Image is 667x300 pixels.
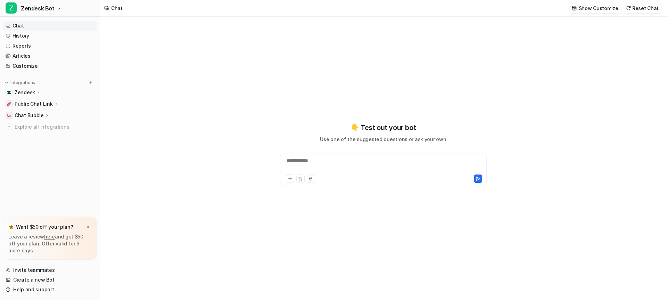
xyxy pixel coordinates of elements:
a: Create a new Bot [3,275,97,285]
span: Explore all integrations [15,121,94,132]
p: Show Customize [579,5,618,12]
a: Explore all integrations [3,122,97,132]
p: Public Chat Link [15,100,53,107]
p: Zendesk [15,89,35,96]
img: expand menu [4,80,9,85]
img: x [86,225,90,229]
button: Integrations [3,79,37,86]
p: 👇 Test out your bot [351,122,416,133]
button: Reset Chat [624,3,661,13]
span: Zendesk Bot [21,3,55,13]
p: Want $50 off your plan? [16,224,73,230]
img: menu_add.svg [88,80,93,85]
p: Chat Bubble [15,112,44,119]
button: Show Customize [570,3,621,13]
div: Chat [111,5,123,12]
img: customize [572,6,577,11]
a: here [44,234,55,240]
p: Leave a review and get $50 off your plan. Offer valid for 3 more days. [8,233,91,254]
p: Integrations [10,80,35,86]
img: star [8,224,14,230]
p: Use one of the suggested questions or ask your own [320,136,446,143]
a: Chat [3,21,97,31]
a: History [3,31,97,41]
a: Reports [3,41,97,51]
img: Zendesk [7,90,11,95]
span: Z [6,2,17,14]
a: Articles [3,51,97,61]
img: Chat Bubble [7,113,11,117]
img: explore all integrations [6,123,13,130]
a: Customize [3,61,97,71]
a: Invite teammates [3,265,97,275]
img: Public Chat Link [7,102,11,106]
img: reset [626,6,631,11]
a: Help and support [3,285,97,294]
